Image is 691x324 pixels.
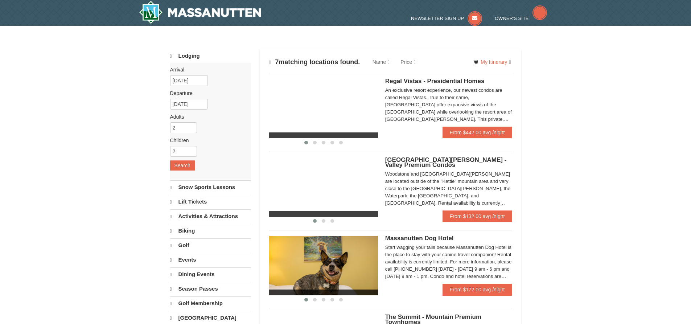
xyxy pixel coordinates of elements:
a: Activities & Attractions [170,209,251,223]
a: Golf [170,238,251,252]
a: Name [367,55,395,69]
div: Start wagging your tails because Massanutten Dog Hotel is the place to stay with your canine trav... [385,244,512,280]
a: Season Passes [170,282,251,296]
div: Woodstone and [GEOGRAPHIC_DATA][PERSON_NAME] are located outside of the "Kettle" mountain area an... [385,171,512,207]
a: Owner's Site [495,16,547,21]
span: 7 [275,58,279,66]
a: Golf Membership [170,296,251,310]
span: Massanutten Dog Hotel [385,235,454,242]
a: Events [170,253,251,267]
label: Children [170,137,246,144]
a: Dining Events [170,267,251,281]
a: Newsletter Sign Up [411,16,482,21]
div: An exclusive resort experience, our newest condos are called Regal Vistas. True to their name, [G... [385,87,512,123]
a: My Itinerary [469,57,515,67]
span: Regal Vistas - Presidential Homes [385,78,485,85]
span: Owner's Site [495,16,529,21]
span: Newsletter Sign Up [411,16,464,21]
span: [GEOGRAPHIC_DATA][PERSON_NAME] - Valley Premium Condos [385,156,507,168]
a: Lift Tickets [170,195,251,209]
label: Adults [170,113,246,120]
label: Departure [170,90,246,97]
a: Biking [170,224,251,238]
a: From $172.00 avg /night [443,284,512,295]
a: Massanutten Resort [139,1,262,24]
a: Lodging [170,49,251,63]
a: Snow Sports Lessons [170,180,251,194]
a: From $132.00 avg /night [443,210,512,222]
label: Arrival [170,66,246,73]
img: Massanutten Resort Logo [139,1,262,24]
button: Search [170,160,195,171]
a: From $442.00 avg /night [443,127,512,138]
a: Price [395,55,421,69]
h4: matching locations found. [269,58,360,66]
